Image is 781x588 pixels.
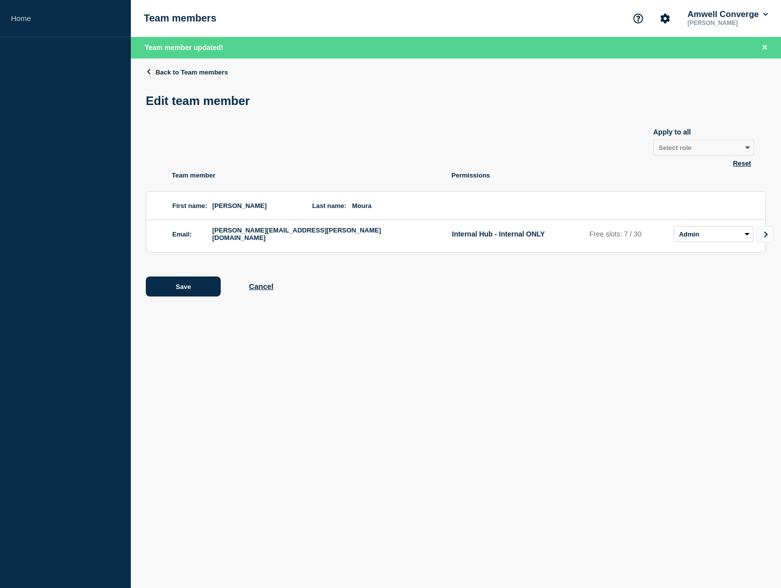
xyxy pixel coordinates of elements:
span: [PERSON_NAME][EMAIL_ADDRESS][PERSON_NAME][DOMAIN_NAME] [212,226,432,242]
h1: Team members [144,12,216,24]
button: Close banner [759,42,771,53]
span: [PERSON_NAME] [212,197,292,213]
label: First name: [172,202,207,209]
button: Account settings [655,8,676,29]
select: Apply to all [653,139,754,155]
div: Apply to all [653,128,754,136]
span: Team member updated! [145,43,223,51]
button: Support [628,8,649,29]
p: Free slots: 7 / 30 [589,230,669,238]
button: Save [146,276,221,296]
select: role select for Internal Hub - Internal ONLY [674,226,754,242]
p: [PERSON_NAME] [686,19,770,26]
p: Internal Hub - Internal ONLY [452,230,585,238]
h1: Edit team member [146,94,256,108]
p: Permissions [451,171,766,179]
a: Back to Team members [146,68,228,76]
button: Amwell Converge [686,9,770,19]
button: Cancel [249,282,273,290]
label: Email: [172,230,192,238]
span: Moura [352,197,432,213]
a: Go to Connected Hubs [757,226,774,243]
p: Team member [172,171,451,179]
button: Reset [730,159,754,167]
label: Last name: [312,202,347,209]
